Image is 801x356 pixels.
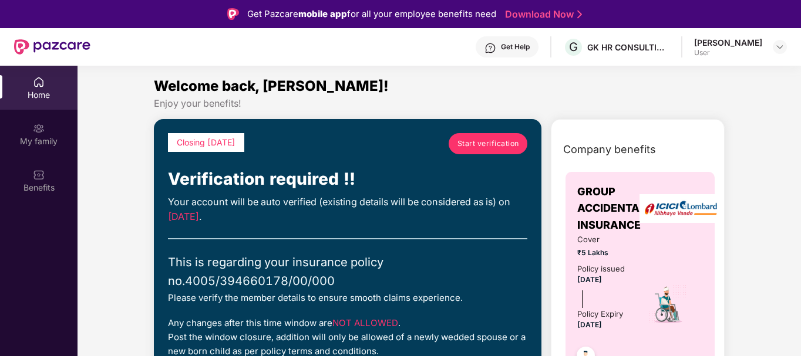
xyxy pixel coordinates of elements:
[587,42,669,53] div: GK HR CONSULTING INDIA PRIVATE LIMITED
[577,8,582,21] img: Stroke
[501,42,530,52] div: Get Help
[33,123,45,134] img: svg+xml;base64,PHN2ZyB3aWR0aD0iMjAiIGhlaWdodD0iMjAiIHZpZXdCb3g9IjAgMCAyMCAyMCIgZmlsbD0ibm9uZSIgeG...
[168,291,527,305] div: Please verify the member details to ensure smooth claims experience.
[563,141,656,158] span: Company benefits
[577,320,602,329] span: [DATE]
[775,42,785,52] img: svg+xml;base64,PHN2ZyBpZD0iRHJvcGRvd24tMzJ4MzIiIHhtbG5zPSJodHRwOi8vd3d3LnczLm9yZy8yMDAwL3N2ZyIgd2...
[33,169,45,181] img: svg+xml;base64,PHN2ZyBpZD0iQmVuZWZpdHMiIHhtbG5zPSJodHRwOi8vd3d3LnczLm9yZy8yMDAwL3N2ZyIgd2lkdGg9Ij...
[247,7,496,21] div: Get Pazcare for all your employee benefits need
[577,275,602,284] span: [DATE]
[168,253,527,290] div: This is regarding your insurance policy no. 4005/394660178/00/000
[298,8,347,19] strong: mobile app
[168,166,527,192] div: Verification required !!
[168,211,199,222] span: [DATE]
[449,133,527,154] a: Start verification
[33,76,45,88] img: svg+xml;base64,PHN2ZyBpZD0iSG9tZSIgeG1sbnM9Imh0dHA6Ly93d3cudzMub3JnLzIwMDAvc3ZnIiB3aWR0aD0iMjAiIG...
[154,97,725,110] div: Enjoy your benefits!
[505,8,578,21] a: Download Now
[227,8,239,20] img: Logo
[168,195,527,225] div: Your account will be auto verified (existing details will be considered as is) on .
[154,77,389,94] span: Welcome back, [PERSON_NAME]!
[577,233,632,246] span: Cover
[569,40,578,54] span: G
[484,42,496,54] img: svg+xml;base64,PHN2ZyBpZD0iSGVscC0zMngzMiIgeG1sbnM9Imh0dHA6Ly93d3cudzMub3JnLzIwMDAvc3ZnIiB3aWR0aD...
[332,317,398,328] span: NOT ALLOWED
[177,137,235,147] span: Closing [DATE]
[577,184,645,233] span: GROUP ACCIDENTAL INSURANCE
[640,194,722,223] img: insurerLogo
[694,48,762,57] div: User
[694,37,762,48] div: [PERSON_NAME]
[14,39,90,55] img: New Pazcare Logo
[577,308,623,320] div: Policy Expiry
[457,138,519,149] span: Start verification
[577,263,625,275] div: Policy issued
[648,284,688,325] img: icon
[577,247,632,258] span: ₹5 Lakhs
